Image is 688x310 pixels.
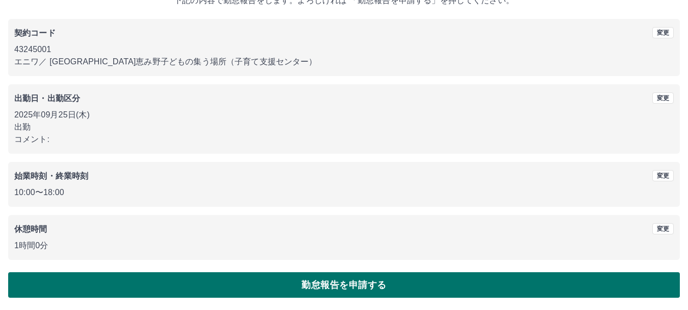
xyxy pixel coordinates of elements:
p: エニワ ／ [GEOGRAPHIC_DATA]恵み野子どもの集う場所（子育て支援センター） [14,56,674,68]
button: 変更 [652,223,674,234]
button: 変更 [652,170,674,181]
b: 始業時刻・終業時刻 [14,172,88,180]
p: 出勤 [14,121,674,133]
p: コメント: [14,133,674,146]
b: 出勤日・出勤区分 [14,94,80,103]
button: 勤怠報告を申請する [8,272,680,298]
b: 休憩時間 [14,225,47,233]
button: 変更 [652,92,674,104]
p: 2025年09月25日(木) [14,109,674,121]
p: 1時間0分 [14,240,674,252]
p: 43245001 [14,43,674,56]
p: 10:00 〜 18:00 [14,186,674,199]
button: 変更 [652,27,674,38]
b: 契約コード [14,29,56,37]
